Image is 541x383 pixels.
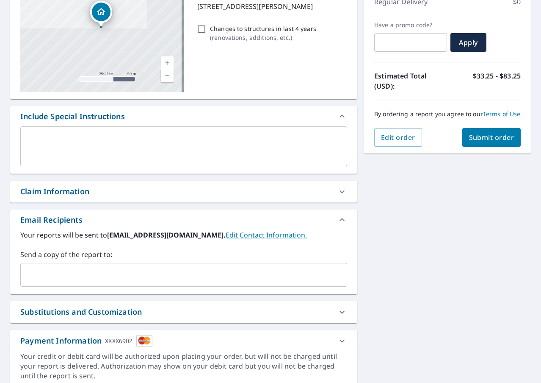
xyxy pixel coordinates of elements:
div: XXXX6902 [105,335,132,347]
a: Current Level 17, Zoom Out [161,69,174,82]
div: Your credit or debit card will be authorized upon placing your order, but will not be charged unt... [20,352,347,381]
button: Submit order [462,128,521,147]
div: Email Recipients [10,210,357,230]
p: ( renovations, additions, etc. ) [210,33,316,42]
div: Substitutions and Customization [20,306,142,318]
b: [EMAIL_ADDRESS][DOMAIN_NAME]. [107,230,226,240]
span: Apply [457,38,480,47]
p: [STREET_ADDRESS][PERSON_NAME] [197,1,344,11]
p: Changes to structures in last 4 years [210,24,316,33]
button: Edit order [374,128,422,147]
div: Dropped pin, building 1, Residential property, 303 S Easy St Sublette, KS 67877 [90,1,112,27]
label: Have a promo code? [374,21,447,29]
a: Terms of Use [483,110,521,118]
button: Apply [450,33,486,52]
div: Payment Information [20,335,152,347]
label: Your reports will be sent to [20,230,347,240]
div: Include Special Instructions [10,106,357,126]
p: $33.25 - $83.25 [473,71,521,91]
a: Current Level 17, Zoom In [161,56,174,69]
div: Substitutions and Customization [10,301,357,323]
span: Submit order [469,133,514,142]
div: Include Special Instructions [20,111,125,122]
a: EditContactInfo [226,230,307,240]
div: Email Recipients [20,214,83,226]
div: Payment InformationXXXX6902cardImage [10,330,357,352]
img: cardImage [136,335,152,347]
span: Edit order [381,133,415,142]
div: Claim Information [20,186,89,197]
p: Estimated Total (USD): [374,71,447,91]
div: Claim Information [10,181,357,202]
label: Send a copy of the report to: [20,249,347,260]
p: By ordering a report you agree to our [374,110,521,118]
